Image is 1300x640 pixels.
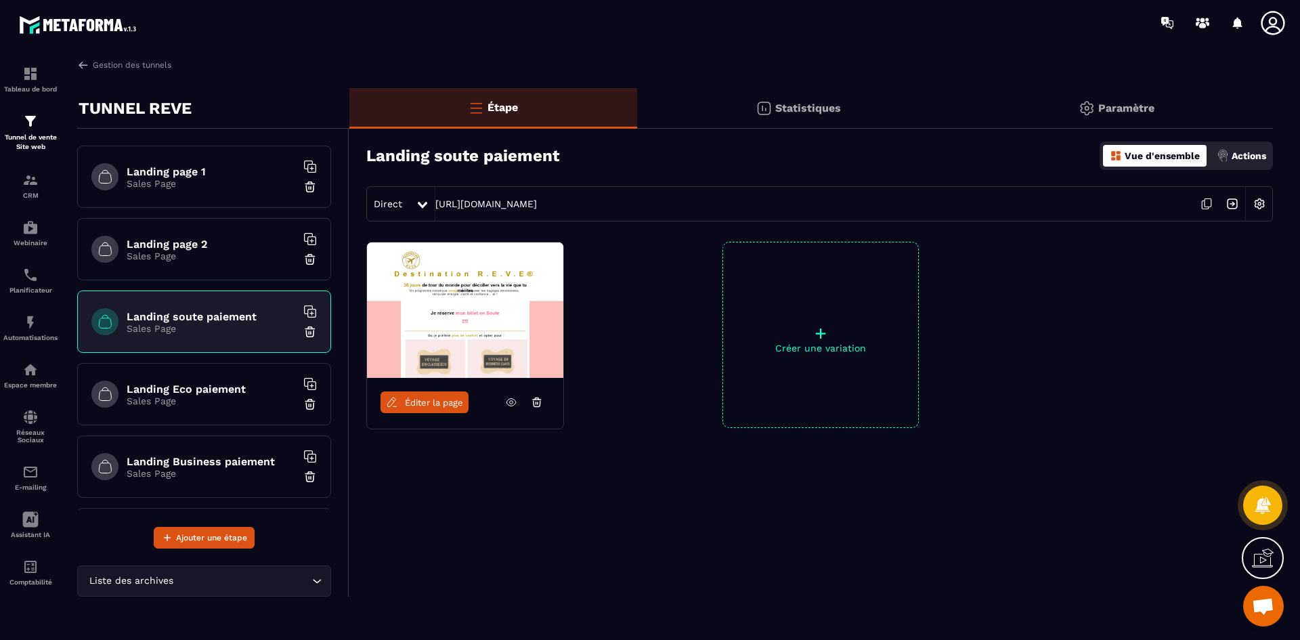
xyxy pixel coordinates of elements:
[1110,150,1122,162] img: dashboard-orange.40269519.svg
[468,100,484,116] img: bars-o.4a397970.svg
[374,198,402,209] span: Direct
[1219,191,1245,217] img: arrow-next.bcc2205e.svg
[3,531,58,538] p: Assistant IA
[3,162,58,209] a: formationformationCRM
[381,391,469,413] a: Éditer la page
[1098,102,1154,114] p: Paramètre
[1079,100,1095,116] img: setting-gr.5f69749f.svg
[176,531,247,545] span: Ajouter une étape
[3,103,58,162] a: formationformationTunnel de vente Site web
[127,396,296,406] p: Sales Page
[127,455,296,468] h6: Landing Business paiement
[77,566,331,597] div: Search for option
[3,192,58,199] p: CRM
[154,527,255,549] button: Ajouter une étape
[77,59,89,71] img: arrow
[127,323,296,334] p: Sales Page
[303,325,317,339] img: trash
[435,198,537,209] a: [URL][DOMAIN_NAME]
[3,239,58,247] p: Webinaire
[3,549,58,596] a: accountantaccountantComptabilité
[3,501,58,549] a: Assistant IA
[1247,191,1272,217] img: setting-w.858f3a88.svg
[22,559,39,575] img: accountant
[1232,150,1266,161] p: Actions
[176,574,309,589] input: Search for option
[22,113,39,129] img: formation
[3,454,58,501] a: emailemailE-mailing
[127,165,296,178] h6: Landing page 1
[3,381,58,389] p: Espace membre
[79,95,192,122] p: TUNNEL REVE
[3,399,58,454] a: social-networksocial-networkRéseaux Sociaux
[1217,150,1229,162] img: actions.d6e523a2.png
[3,257,58,304] a: schedulerschedulerPlanificateur
[367,242,563,378] img: image
[3,484,58,491] p: E-mailing
[775,102,841,114] p: Statistiques
[366,146,559,165] h3: Landing soute paiement
[127,383,296,396] h6: Landing Eco paiement
[303,398,317,411] img: trash
[22,314,39,330] img: automations
[127,178,296,189] p: Sales Page
[127,251,296,261] p: Sales Page
[303,470,317,484] img: trash
[3,133,58,152] p: Tunnel de vente Site web
[3,578,58,586] p: Comptabilité
[487,101,518,114] p: Étape
[3,56,58,103] a: formationformationTableau de bord
[3,334,58,341] p: Automatisations
[22,219,39,236] img: automations
[86,574,176,589] span: Liste des archives
[3,351,58,399] a: automationsautomationsEspace membre
[3,304,58,351] a: automationsautomationsAutomatisations
[22,172,39,188] img: formation
[3,429,58,444] p: Réseaux Sociaux
[22,464,39,480] img: email
[1243,586,1284,626] div: Ouvrir le chat
[3,85,58,93] p: Tableau de bord
[19,12,141,37] img: logo
[756,100,772,116] img: stats.20deebd0.svg
[3,209,58,257] a: automationsautomationsWebinaire
[303,253,317,266] img: trash
[303,180,317,194] img: trash
[22,409,39,425] img: social-network
[1125,150,1200,161] p: Vue d'ensemble
[22,267,39,283] img: scheduler
[723,324,918,343] p: +
[405,398,463,408] span: Éditer la page
[127,238,296,251] h6: Landing page 2
[723,343,918,354] p: Créer une variation
[22,66,39,82] img: formation
[77,59,171,71] a: Gestion des tunnels
[127,310,296,323] h6: Landing soute paiement
[127,468,296,479] p: Sales Page
[3,286,58,294] p: Planificateur
[22,362,39,378] img: automations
